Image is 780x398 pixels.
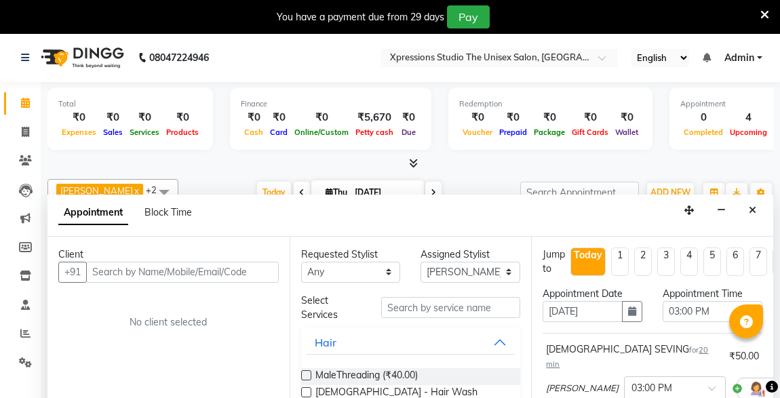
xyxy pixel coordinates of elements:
div: Appointment Time [663,287,762,301]
div: Client [58,247,279,262]
small: for [546,345,708,369]
span: Block Time [144,206,192,218]
div: Assigned Stylist [421,247,520,262]
span: Due [398,127,419,137]
input: Search by service name [381,297,521,318]
span: Cash [241,127,267,137]
span: Petty cash [352,127,397,137]
img: Hairdresser.png [748,380,764,397]
span: MaleThreading (₹40.00) [315,368,418,385]
li: 3 [657,247,675,276]
span: Gift Cards [568,127,612,137]
div: ₹5,670 [352,110,397,125]
span: Voucher [459,127,496,137]
div: 4 [726,110,771,125]
b: 08047224946 [149,39,209,77]
div: [DEMOGRAPHIC_DATA] SEVING [546,342,724,371]
li: 2 [634,247,652,276]
button: +91 [58,262,87,283]
div: Appointment Date [543,287,642,301]
input: Search Appointment [520,182,639,203]
div: Hair [315,334,336,351]
div: Jump to [543,247,565,276]
button: Hair [307,330,515,355]
div: ₹0 [163,110,202,125]
div: ₹0 [530,110,568,125]
span: Appointment [58,201,128,225]
iframe: chat widget [723,344,766,384]
div: ₹0 [100,110,126,125]
div: ₹0 [459,110,496,125]
span: Expenses [58,127,100,137]
button: Pay [447,5,490,28]
span: Sales [100,127,126,137]
div: Redemption [459,98,642,110]
span: Products [163,127,202,137]
img: logo [35,39,128,77]
button: Close [743,200,762,221]
div: ₹0 [612,110,642,125]
span: Online/Custom [291,127,352,137]
li: 1 [611,247,629,276]
li: 4 [680,247,698,276]
a: x [133,185,139,196]
div: ₹0 [291,110,352,125]
span: Prepaid [496,127,530,137]
div: ₹0 [241,110,267,125]
span: [PERSON_NAME] [60,185,133,196]
button: ADD NEW [647,183,694,202]
span: Card [267,127,291,137]
span: Upcoming [726,127,771,137]
div: Select Services [291,294,371,322]
li: 7 [749,247,767,276]
div: ₹0 [397,110,421,125]
div: ₹0 [267,110,291,125]
li: 5 [703,247,721,276]
span: Today [257,182,291,203]
div: ₹0 [58,110,100,125]
span: 20 min [546,345,708,369]
div: No client selected [91,315,246,330]
div: You have a payment due from 29 days [277,10,444,24]
span: Admin [724,51,754,65]
span: ADD NEW [650,187,690,197]
div: Requested Stylist [301,247,401,262]
input: Search by Name/Mobile/Email/Code [86,262,279,283]
div: Total [58,98,202,110]
div: ₹0 [568,110,612,125]
span: [PERSON_NAME] [546,382,619,395]
div: ₹0 [126,110,163,125]
div: ₹0 [496,110,530,125]
span: Services [126,127,163,137]
span: +2 [146,184,167,195]
span: Thu [322,187,351,197]
span: Package [530,127,568,137]
div: Finance [241,98,421,110]
span: Completed [680,127,726,137]
div: Today [574,248,602,262]
li: 6 [726,247,744,276]
span: Wallet [612,127,642,137]
input: 2025-09-04 [351,182,418,203]
div: 0 [680,110,726,125]
input: yyyy-mm-dd [543,301,623,322]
